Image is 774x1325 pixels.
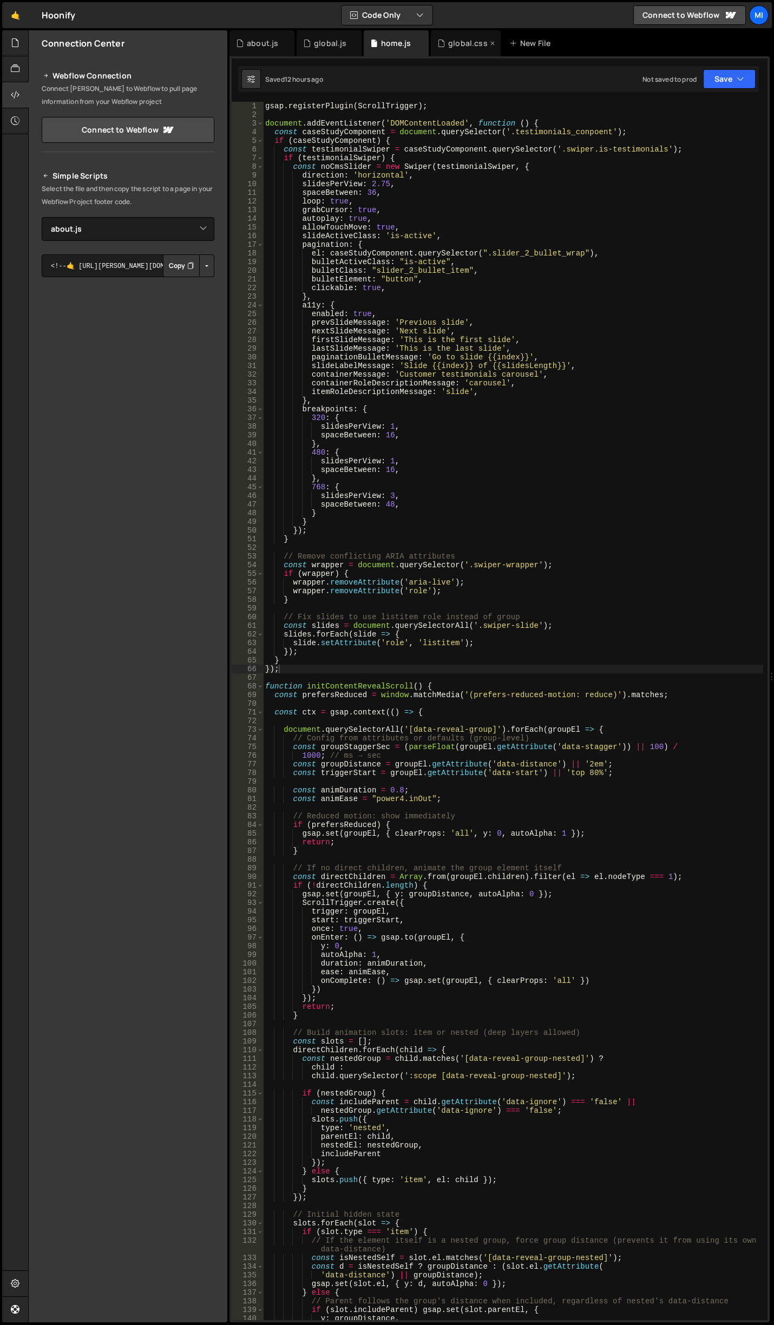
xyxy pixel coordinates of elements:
[232,396,264,405] div: 35
[232,873,264,881] div: 90
[232,803,264,812] div: 82
[232,1262,264,1271] div: 134
[232,777,264,786] div: 79
[232,769,264,777] div: 78
[232,1202,264,1210] div: 128
[232,136,264,145] div: 5
[232,1228,264,1236] div: 131
[232,249,264,258] div: 18
[232,621,264,630] div: 61
[232,829,264,838] div: 85
[232,457,264,465] div: 42
[232,240,264,249] div: 17
[642,75,697,84] div: Not saved to prod
[232,976,264,985] div: 102
[232,1080,264,1089] div: 114
[314,38,346,49] div: global.js
[42,69,214,82] h2: Webflow Connection
[381,38,411,49] div: home.js
[232,275,264,284] div: 21
[232,760,264,769] div: 77
[42,169,214,182] h2: Simple Scripts
[232,942,264,950] div: 98
[232,145,264,154] div: 6
[232,786,264,795] div: 80
[232,1141,264,1150] div: 121
[633,5,746,25] a: Connect to Webflow
[232,924,264,933] div: 96
[232,682,264,691] div: 68
[232,526,264,535] div: 50
[232,379,264,388] div: 33
[232,110,264,119] div: 2
[232,1020,264,1028] div: 107
[232,578,264,587] div: 56
[232,864,264,873] div: 89
[232,292,264,301] div: 23
[232,500,264,509] div: 47
[232,1132,264,1141] div: 120
[232,613,264,621] div: 60
[232,336,264,344] div: 28
[232,1098,264,1106] div: 116
[232,448,264,457] div: 41
[232,552,264,561] div: 53
[232,950,264,959] div: 99
[232,310,264,318] div: 25
[232,327,264,336] div: 27
[232,855,264,864] div: 88
[232,890,264,898] div: 92
[232,725,264,734] div: 73
[232,206,264,214] div: 13
[232,491,264,500] div: 46
[232,422,264,431] div: 38
[232,214,264,223] div: 14
[232,223,264,232] div: 15
[232,1314,264,1323] div: 140
[232,1306,264,1314] div: 139
[232,812,264,821] div: 83
[232,474,264,483] div: 44
[232,1002,264,1011] div: 105
[232,180,264,188] div: 10
[232,370,264,379] div: 32
[42,399,215,497] iframe: YouTube video player
[232,1054,264,1063] div: 111
[232,284,264,292] div: 22
[232,1219,264,1228] div: 130
[232,1115,264,1124] div: 118
[342,5,432,25] button: Code Only
[42,37,124,49] h2: Connection Center
[232,734,264,743] div: 74
[232,258,264,266] div: 19
[703,69,756,89] button: Save
[232,517,264,526] div: 49
[232,561,264,569] div: 54
[232,362,264,370] div: 31
[232,1028,264,1037] div: 108
[232,465,264,474] div: 43
[232,1176,264,1184] div: 125
[232,154,264,162] div: 7
[232,959,264,968] div: 100
[42,295,215,392] iframe: YouTube video player
[42,82,214,108] p: Connect [PERSON_NAME] to Webflow to pull page information from your Webflow project
[232,1063,264,1072] div: 112
[232,1037,264,1046] div: 109
[232,197,264,206] div: 12
[232,916,264,924] div: 95
[232,119,264,128] div: 3
[42,182,214,208] p: Select the file and then copy the script to a page in your Webflow Project footer code.
[232,388,264,396] div: 34
[232,102,264,110] div: 1
[232,604,264,613] div: 59
[232,431,264,440] div: 39
[232,985,264,994] div: 103
[232,968,264,976] div: 101
[232,1106,264,1115] div: 117
[232,483,264,491] div: 45
[232,1072,264,1080] div: 113
[232,232,264,240] div: 16
[232,717,264,725] div: 72
[232,1089,264,1098] div: 115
